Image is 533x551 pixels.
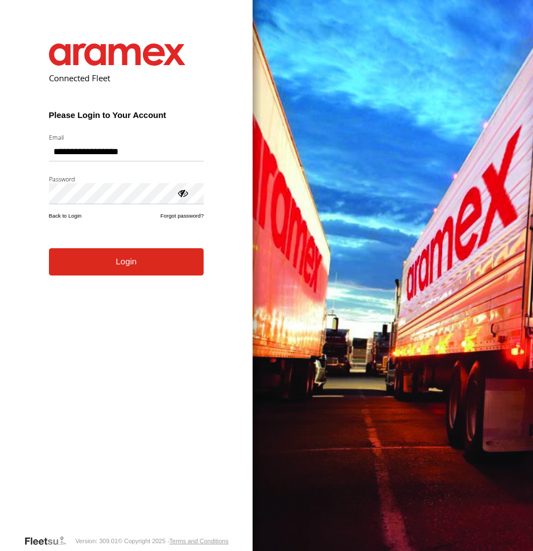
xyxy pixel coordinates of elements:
[118,538,229,544] div: © Copyright 2025 -
[49,248,204,275] button: Login
[49,110,204,120] h3: Please Login to Your Account
[49,72,204,83] h2: Connected Fleet
[49,133,204,141] label: Email
[49,43,186,66] img: Aramex
[75,538,117,544] div: Version: 309.01
[49,213,82,219] a: Back to Login
[24,535,75,547] a: Visit our Website
[169,538,228,544] a: Terms and Conditions
[160,213,204,219] a: Forgot password?
[49,175,204,183] label: Password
